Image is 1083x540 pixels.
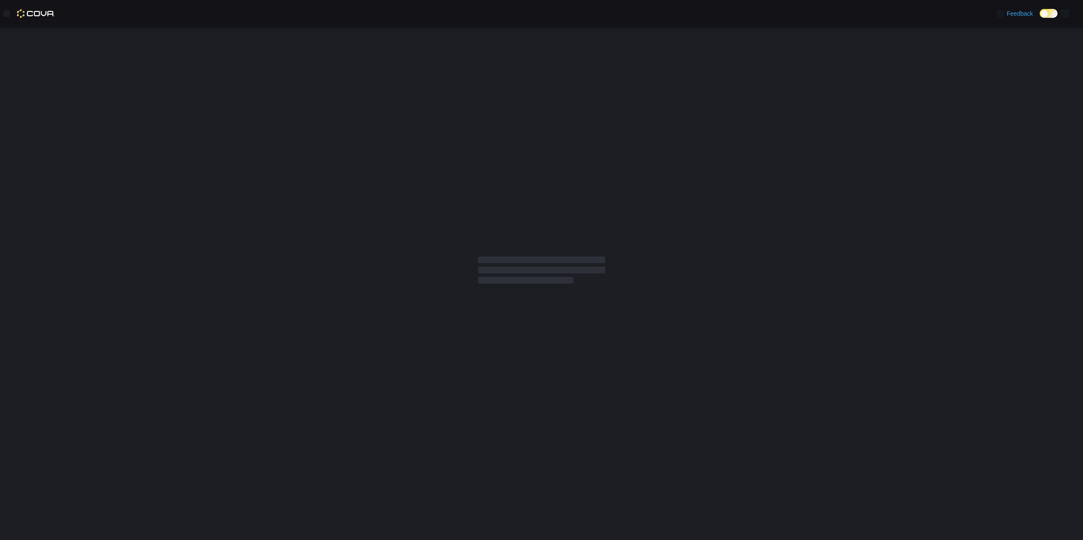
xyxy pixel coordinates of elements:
input: Dark Mode [1040,9,1058,18]
span: Loading [478,258,605,285]
img: Cova [17,9,55,18]
span: Feedback [1007,9,1033,18]
a: Feedback [993,5,1036,22]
